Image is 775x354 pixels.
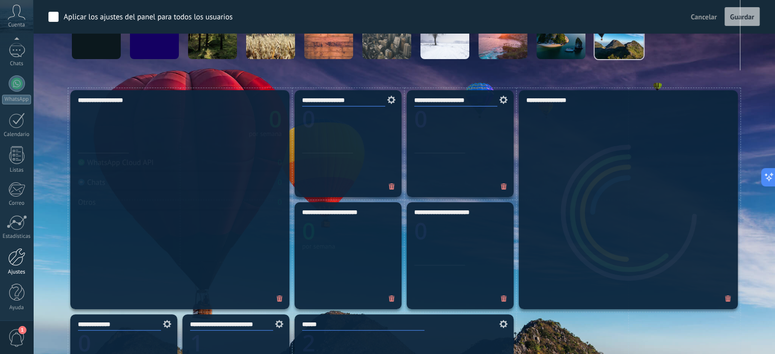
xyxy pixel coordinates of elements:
[2,131,32,138] div: Calendario
[2,61,32,67] div: Chats
[2,305,32,311] div: Ayuda
[730,13,754,20] span: Guardar
[8,22,25,29] span: Cuenta
[691,12,717,21] span: Cancelar
[725,7,760,26] button: Guardar
[2,167,32,174] div: Listas
[2,233,32,240] div: Estadísticas
[18,326,26,334] span: 1
[2,95,31,104] div: WhatsApp
[687,9,721,24] button: Cancelar
[64,12,233,22] div: Aplicar los ajustes del panel para todos los usuarios
[2,200,32,207] div: Correo
[2,269,32,276] div: Ajustes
